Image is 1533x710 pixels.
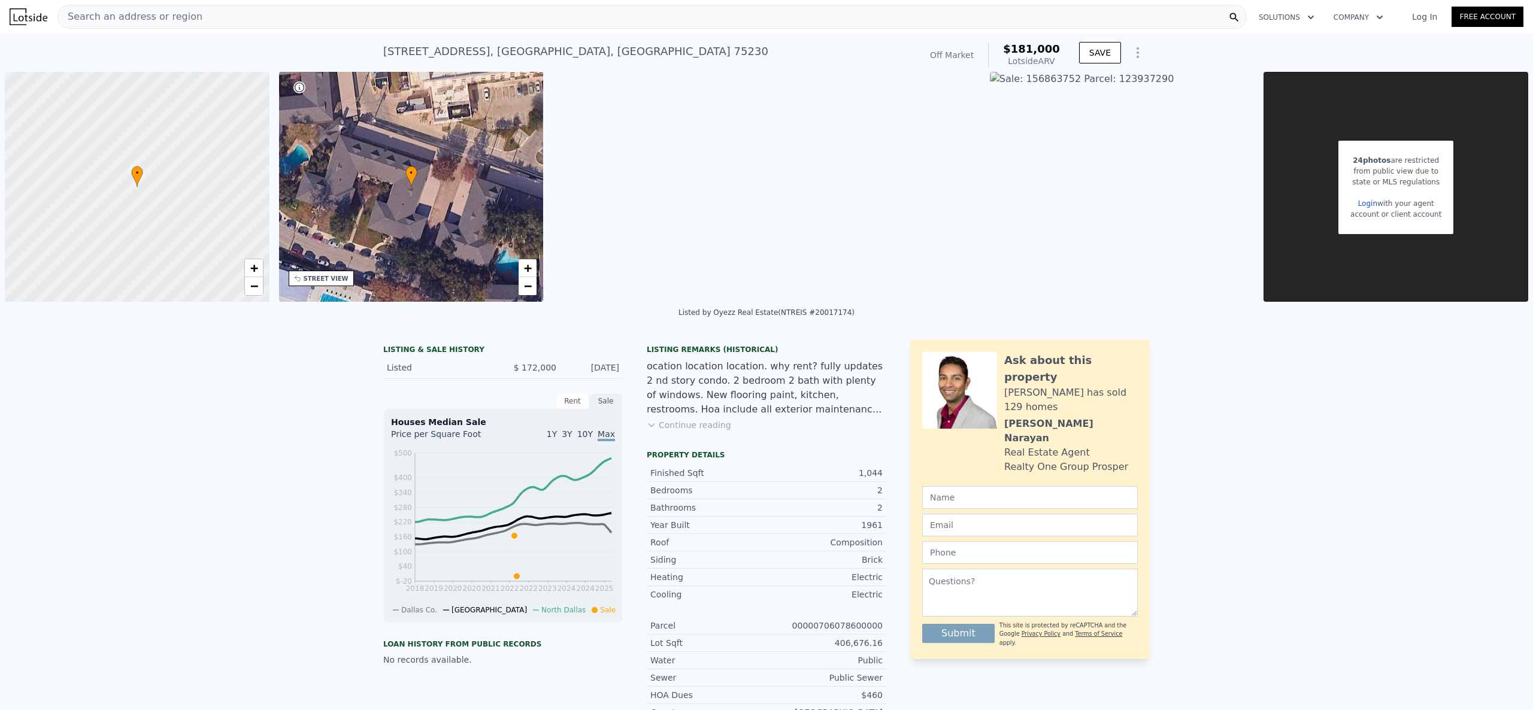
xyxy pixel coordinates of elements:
[519,584,538,593] tspan: 2022
[650,637,766,649] div: Lot Sqft
[650,620,766,632] div: Parcel
[558,584,576,593] tspan: 2024
[250,278,257,293] span: −
[304,274,349,283] div: STREET VIEW
[766,689,883,701] div: $460
[405,166,417,187] div: •
[766,554,883,566] div: Brick
[393,548,412,556] tspan: $100
[1004,460,1128,474] div: Realty One Group Prosper
[650,588,766,600] div: Cooling
[1377,199,1434,208] span: with your agent
[650,672,766,684] div: Sewer
[131,166,143,187] div: •
[766,654,883,666] div: Public
[398,562,412,571] tspan: $40
[383,345,623,357] div: LISTING & SALE HISTORY
[396,577,412,585] tspan: $-20
[650,654,766,666] div: Water
[131,168,143,178] span: •
[1350,177,1441,187] div: state or MLS regulations
[647,345,886,354] div: Listing Remarks (Historical)
[647,450,886,460] div: Property details
[391,416,615,428] div: Houses Median Sale
[1022,630,1061,637] a: Privacy Policy
[650,571,766,583] div: Heating
[930,49,974,61] div: Off Market
[1075,630,1122,637] a: Terms of Service
[405,168,417,178] span: •
[393,503,412,512] tspan: $280
[647,359,886,417] div: ocation location location. why rent? fully updates 2 nd story condo. 2 bedroom 2 bath with plenty...
[999,621,1138,647] div: This site is protected by reCAPTCHA and the Google and apply.
[766,519,883,531] div: 1961
[387,362,493,374] div: Listed
[524,260,532,275] span: +
[383,639,623,649] div: Loan history from public records
[425,584,443,593] tspan: 2019
[1350,155,1441,166] div: are restricted
[391,428,503,447] div: Price per Square Foot
[1249,7,1324,28] button: Solutions
[1358,199,1377,208] a: Login
[650,519,766,531] div: Year Built
[1004,445,1090,460] div: Real Estate Agent
[650,467,766,479] div: Finished Sqft
[647,419,731,431] button: Continue reading
[766,467,883,479] div: 1,044
[1079,42,1121,63] button: SAVE
[1324,7,1393,28] button: Company
[650,502,766,514] div: Bathrooms
[766,484,883,496] div: 2
[245,277,263,295] a: Zoom out
[393,449,412,457] tspan: $500
[1004,386,1138,414] div: [PERSON_NAME] has sold 129 homes
[10,8,47,25] img: Lotside
[444,584,462,593] tspan: 2020
[1350,209,1441,220] div: account or client account
[1004,417,1138,445] div: [PERSON_NAME] Narayan
[766,588,883,600] div: Electric
[766,536,883,548] div: Composition
[922,514,1138,536] input: Email
[538,584,557,593] tspan: 2023
[576,584,595,593] tspan: 2024
[58,10,202,24] span: Search an address or region
[245,259,263,277] a: Zoom in
[650,554,766,566] div: Siding
[481,584,500,593] tspan: 2021
[766,502,883,514] div: 2
[393,533,412,541] tspan: $160
[589,393,623,409] div: Sale
[595,584,614,593] tspan: 2025
[577,429,593,439] span: 10Y
[1003,43,1060,55] span: $181,000
[766,571,883,583] div: Electric
[766,637,883,649] div: 406,676.16
[566,362,619,374] div: [DATE]
[250,260,257,275] span: +
[501,584,519,593] tspan: 2022
[1004,352,1138,386] div: Ask about this property
[1452,7,1523,27] a: Free Account
[393,474,412,482] tspan: $400
[383,43,768,60] div: [STREET_ADDRESS] , [GEOGRAPHIC_DATA] , [GEOGRAPHIC_DATA] 75230
[519,277,537,295] a: Zoom out
[766,620,883,632] div: 00000706078600000
[519,259,537,277] a: Zoom in
[1350,166,1441,177] div: from public view due to
[514,363,556,372] span: $ 172,000
[406,584,425,593] tspan: 2018
[1353,156,1390,165] span: 24 photos
[1003,55,1060,67] div: Lotside ARV
[452,606,527,614] span: [GEOGRAPHIC_DATA]
[766,672,883,684] div: Public Sewer
[562,429,572,439] span: 3Y
[1398,11,1452,23] a: Log In
[401,606,437,614] span: Dallas Co.
[600,606,616,614] span: Sale
[463,584,481,593] tspan: 2020
[922,541,1138,564] input: Phone
[556,393,589,409] div: Rent
[598,429,615,441] span: Max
